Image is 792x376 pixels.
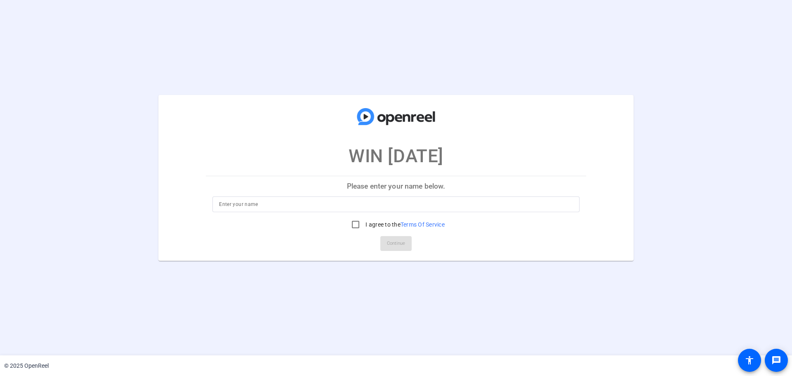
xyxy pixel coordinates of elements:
p: WIN [DATE] [349,142,443,170]
p: Please enter your name below. [206,176,586,196]
img: company-logo [355,103,437,130]
input: Enter your name [219,199,573,209]
mat-icon: accessibility [745,355,754,365]
label: I agree to the [364,220,445,229]
div: © 2025 OpenReel [4,362,49,370]
a: Terms Of Service [401,221,445,228]
mat-icon: message [771,355,781,365]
